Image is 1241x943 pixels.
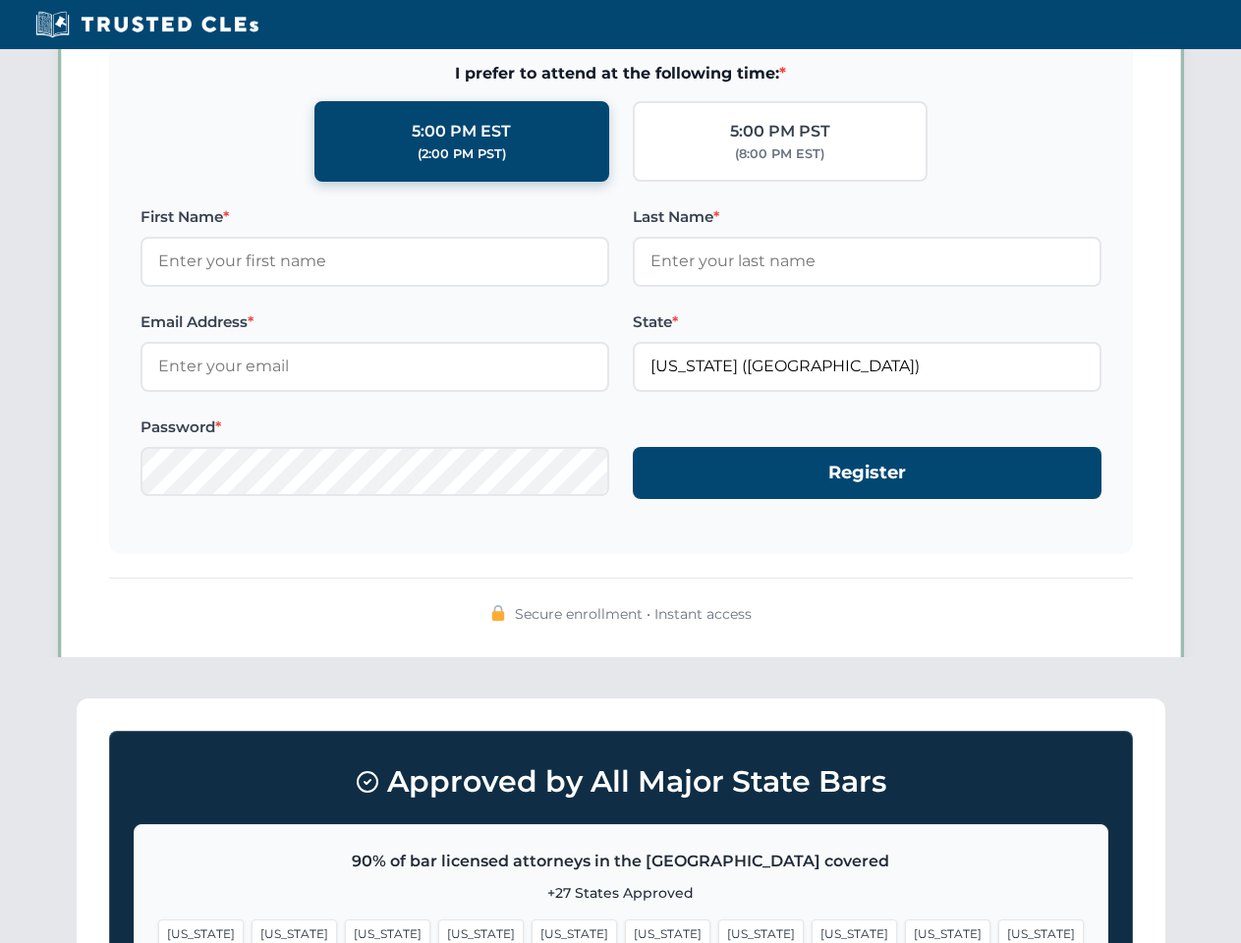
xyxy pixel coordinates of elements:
[412,119,511,144] div: 5:00 PM EST
[633,310,1101,334] label: State
[490,605,506,621] img: 🔒
[29,10,264,39] img: Trusted CLEs
[418,144,506,164] div: (2:00 PM PST)
[141,237,609,286] input: Enter your first name
[158,849,1084,874] p: 90% of bar licensed attorneys in the [GEOGRAPHIC_DATA] covered
[735,144,824,164] div: (8:00 PM EST)
[141,61,1101,86] span: I prefer to attend at the following time:
[141,205,609,229] label: First Name
[141,416,609,439] label: Password
[158,882,1084,904] p: +27 States Approved
[633,205,1101,229] label: Last Name
[515,603,752,625] span: Secure enrollment • Instant access
[141,310,609,334] label: Email Address
[141,342,609,391] input: Enter your email
[633,447,1101,499] button: Register
[633,342,1101,391] input: Florida (FL)
[633,237,1101,286] input: Enter your last name
[134,755,1108,808] h3: Approved by All Major State Bars
[730,119,830,144] div: 5:00 PM PST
